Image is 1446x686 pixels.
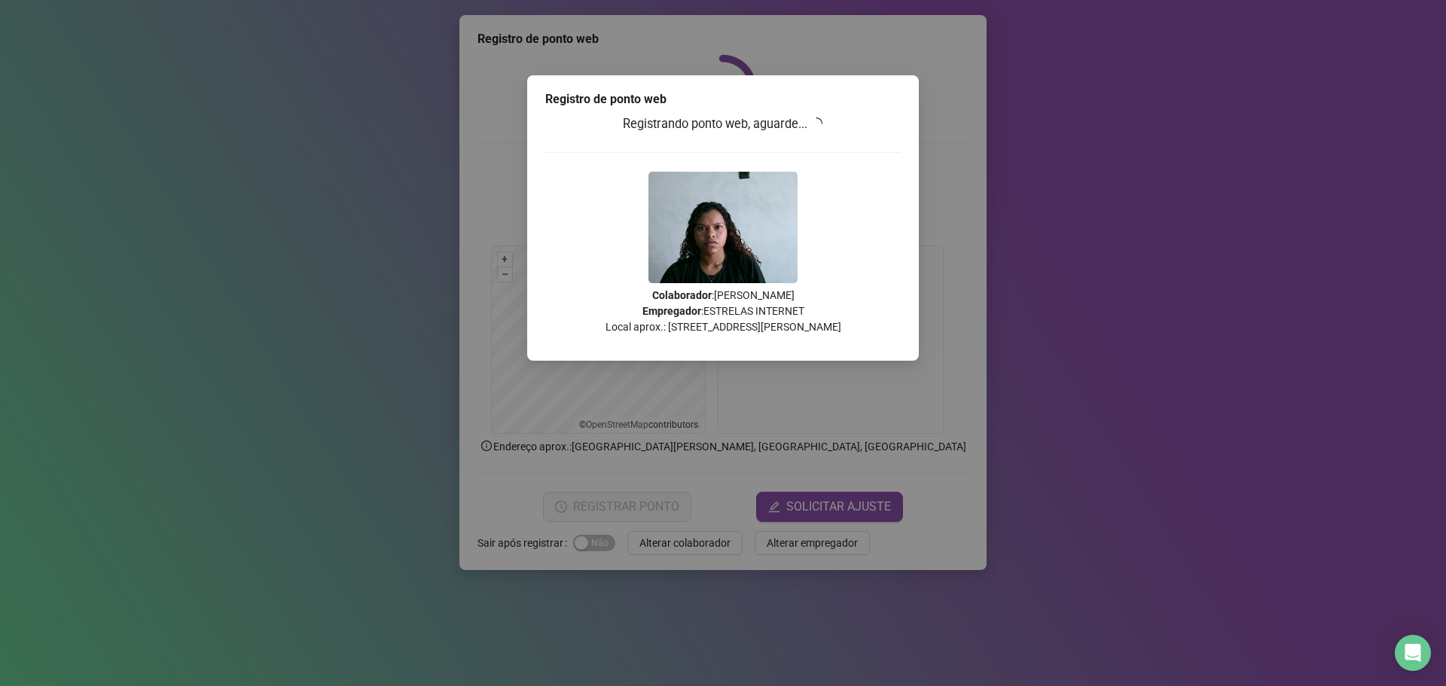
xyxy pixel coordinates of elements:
div: Open Intercom Messenger [1395,635,1431,671]
h3: Registrando ponto web, aguarde... [545,114,901,134]
span: loading [810,117,822,130]
strong: Colaborador [652,289,712,301]
p: : [PERSON_NAME] : ESTRELAS INTERNET Local aprox.: [STREET_ADDRESS][PERSON_NAME] [545,288,901,335]
div: Registro de ponto web [545,90,901,108]
img: 2Q== [648,172,798,283]
strong: Empregador [642,305,701,317]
